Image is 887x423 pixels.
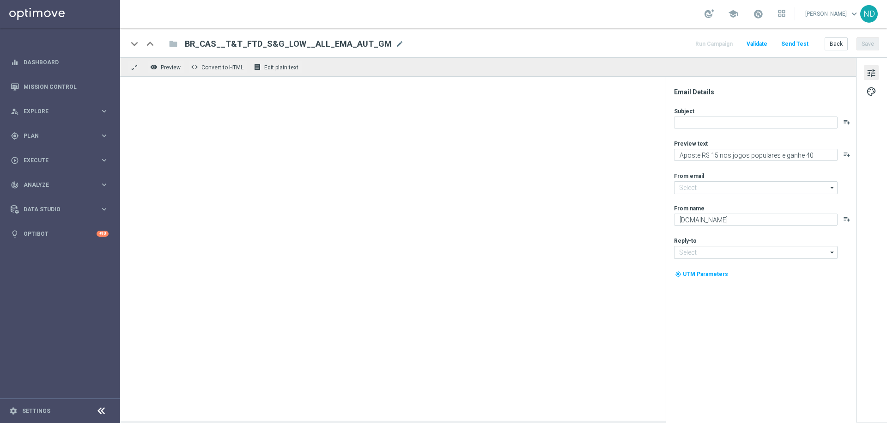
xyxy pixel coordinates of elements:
span: mode_edit [395,40,404,48]
i: track_changes [11,181,19,189]
span: tune [866,67,876,79]
i: remove_red_eye [150,63,158,71]
div: Email Details [674,88,855,96]
button: tune [864,65,879,80]
label: From email [674,172,704,180]
div: Mission Control [11,74,109,99]
button: gps_fixed Plan keyboard_arrow_right [10,132,109,140]
i: keyboard_arrow_right [100,107,109,116]
i: gps_fixed [11,132,19,140]
button: playlist_add [843,151,851,158]
i: play_circle_outline [11,156,19,165]
label: Preview text [674,140,708,147]
i: arrow_drop_down [828,246,837,258]
i: equalizer [11,58,19,67]
span: Validate [747,41,767,47]
button: playlist_add [843,215,851,223]
span: UTM Parameters [683,271,728,277]
button: palette [864,84,879,98]
button: playlist_add [843,118,851,126]
button: Back [825,37,848,50]
div: Optibot [11,221,109,246]
div: +10 [97,231,109,237]
span: Convert to HTML [201,64,243,71]
a: Optibot [24,221,97,246]
span: BR_CAS__T&T_FTD_S&G_LOW__ALL_EMA_AUT_GM [185,38,392,49]
button: Save [857,37,879,50]
button: Data Studio keyboard_arrow_right [10,206,109,213]
span: Edit plain text [264,64,298,71]
i: my_location [675,271,681,277]
input: Select [674,246,838,259]
span: Execute [24,158,100,163]
span: code [191,63,198,71]
i: keyboard_arrow_right [100,205,109,214]
a: Mission Control [24,74,109,99]
button: lightbulb Optibot +10 [10,230,109,238]
i: arrow_drop_down [828,182,837,194]
button: receipt Edit plain text [251,61,303,73]
span: school [728,9,738,19]
i: keyboard_arrow_right [100,156,109,165]
button: remove_red_eye Preview [148,61,185,73]
label: From name [674,205,705,212]
button: Mission Control [10,83,109,91]
button: track_changes Analyze keyboard_arrow_right [10,181,109,189]
label: Reply-to [674,237,697,245]
label: Subject [674,108,694,115]
span: Explore [24,109,100,114]
div: Analyze [11,181,100,189]
span: keyboard_arrow_down [849,9,859,19]
span: Preview [161,64,181,71]
div: ND [860,5,878,23]
a: [PERSON_NAME]keyboard_arrow_down [804,7,860,21]
a: Dashboard [24,50,109,74]
div: Explore [11,107,100,116]
button: code Convert to HTML [188,61,248,73]
span: palette [866,86,876,98]
div: Execute [11,156,100,165]
a: Settings [22,408,50,414]
div: Plan [11,132,100,140]
div: Data Studio [11,205,100,214]
i: lightbulb [11,230,19,238]
i: keyboard_arrow_right [100,180,109,189]
i: person_search [11,107,19,116]
button: equalizer Dashboard [10,59,109,66]
button: Send Test [780,38,810,50]
button: my_location UTM Parameters [674,269,729,279]
span: Data Studio [24,207,100,212]
span: Plan [24,133,100,139]
span: Analyze [24,182,100,188]
i: keyboard_arrow_right [100,131,109,140]
input: Select [674,181,838,194]
button: Validate [745,38,769,50]
div: Dashboard [11,50,109,74]
i: settings [9,407,18,415]
button: play_circle_outline Execute keyboard_arrow_right [10,157,109,164]
button: person_search Explore keyboard_arrow_right [10,108,109,115]
i: receipt [254,63,261,71]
